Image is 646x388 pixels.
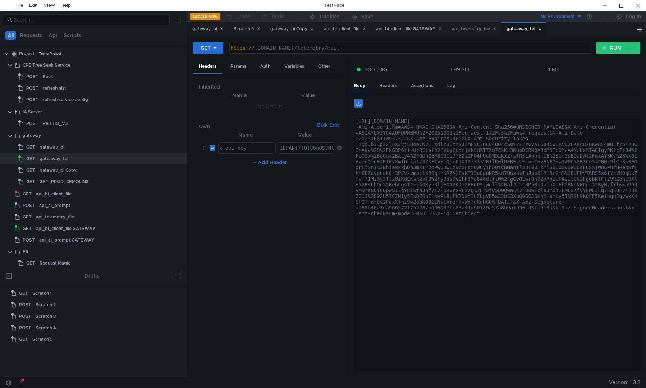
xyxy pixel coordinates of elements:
div: F5 [23,246,28,257]
div: gateway_bi Copy [40,165,77,176]
span: GET [26,142,35,153]
div: Temp Project [39,48,61,59]
th: Value [276,131,334,139]
div: api_bi_client_file [36,189,72,199]
div: refresh service config [43,94,88,105]
div: api_bi_client_file GATEWAY [376,25,442,33]
div: Cookies [320,12,339,21]
span: GET [26,176,35,187]
div: Variables [279,60,310,73]
div: Params [225,60,252,73]
div: 1.4 KB [544,66,559,73]
h6: Own [199,122,314,131]
span: POST [26,118,38,129]
span: POST [23,200,35,211]
div: Scratch 2 [36,299,56,310]
div: RelaTiQ_V3 [43,118,68,129]
span: GET [19,334,28,345]
div: Log In [626,12,641,21]
button: RUN [596,42,628,54]
button: Bulk Edit [314,121,342,129]
span: POST [19,311,31,322]
div: Undo [237,12,251,21]
div: Project [19,48,35,59]
span: GET [19,288,28,299]
button: GET [193,42,223,54]
button: No Environment [532,11,582,22]
div: api_ai_prompt GATEWAY [39,235,94,245]
div: api_telemetry_file [452,25,496,33]
div: api_bi_client_file [324,25,366,33]
div: Save [361,14,373,19]
div: Scratch 4 [36,322,56,333]
th: Value [274,91,342,100]
div: 1.99 SEC [450,66,472,73]
div: Log [441,79,461,93]
div: Headers [193,60,222,74]
div: Drafts [84,271,100,280]
input: Search... [14,16,165,24]
span: Version: 1.3.3 [609,377,640,388]
div: refresh nist [43,83,66,94]
div: gateway_bi [40,142,64,153]
h6: Inherited [199,82,342,91]
div: Assertions [405,79,439,93]
button: Redo [256,11,289,22]
div: Body [348,79,371,93]
div: gateaway_tel [40,153,68,164]
span: POST [26,71,38,82]
div: Request Magic [40,258,70,269]
span: GET [23,189,32,199]
span: GET [26,258,35,269]
span: GET [26,153,35,164]
div: CPE Tree Seek Service [23,60,70,71]
div: Scratch 3 [36,311,56,322]
div: api_bi_client_file GATEWAY [36,223,95,234]
div: Auth [255,60,276,73]
div: Scratch 5 [32,334,52,345]
div: GET_PROD_CEMOLINS [40,176,89,187]
div: api_telemetry_file [36,212,74,222]
th: Name [215,131,276,139]
button: Undo [220,11,256,22]
span: POST [26,83,38,94]
span: POST [23,235,35,245]
div: IA Server [23,107,42,117]
div: gateway_bi [192,25,224,33]
nz-embed-empty: No Results [257,103,283,110]
div: Other [312,60,336,73]
button: Api [46,31,59,40]
span: GET [23,212,32,222]
span: GET [26,165,35,176]
div: Redo [272,12,284,21]
div: gateway [23,130,41,141]
button: Requests [18,31,44,40]
div: Scratch 1 [32,288,52,299]
button: Scripts [61,31,83,40]
span: POST [26,94,38,105]
span: GET [23,223,32,234]
button: + Add Header [251,158,290,167]
div: No Environment [541,13,575,20]
div: gateaway_tel [507,25,542,33]
div: gateway_bi Copy [270,25,314,33]
div: Headers [374,79,403,93]
div: GET [201,44,211,52]
span: POST [19,299,31,310]
button: All [5,31,16,40]
th: Name [205,91,275,100]
div: Scratch 5 [234,25,260,33]
span: POST [19,322,31,333]
div: api_ai_prompt [39,200,70,211]
span: 200 (OK) [365,66,387,73]
button: Create New [190,13,220,20]
div: Seek [43,71,53,82]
